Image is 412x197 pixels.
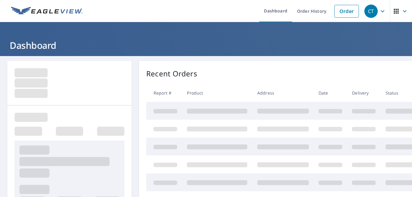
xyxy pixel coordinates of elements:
th: Product [182,84,252,102]
th: Report # [146,84,182,102]
p: Recent Orders [146,68,197,79]
div: CT [364,5,378,18]
h1: Dashboard [7,39,405,52]
th: Delivery [347,84,380,102]
a: Order [334,5,359,18]
th: Date [314,84,347,102]
th: Address [252,84,314,102]
img: EV Logo [11,7,83,16]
